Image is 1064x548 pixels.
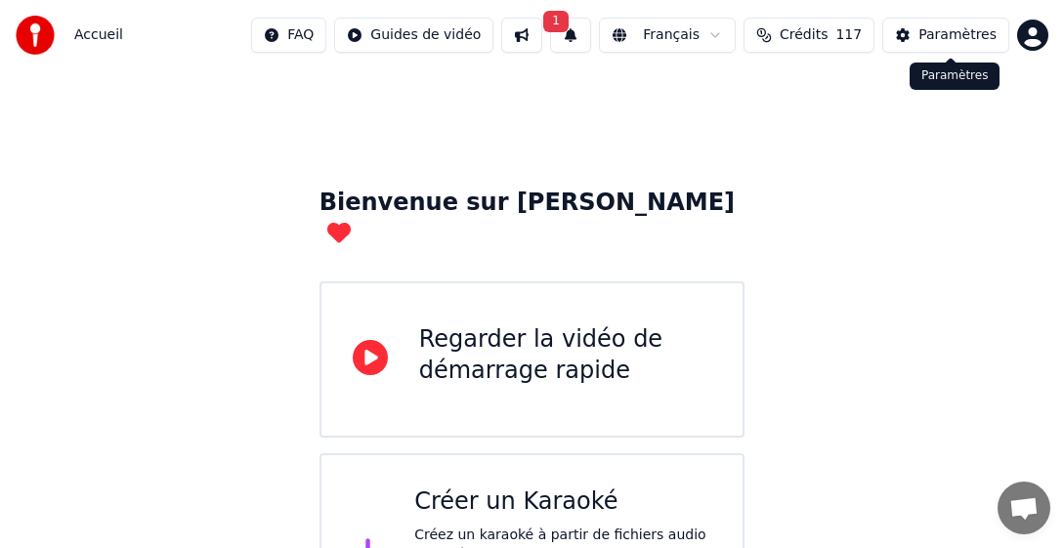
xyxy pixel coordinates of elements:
[319,188,745,250] div: Bienvenue sur [PERSON_NAME]
[74,25,123,45] nav: breadcrumb
[744,18,874,53] button: Crédits117
[918,25,997,45] div: Paramètres
[74,25,123,45] span: Accueil
[251,18,326,53] button: FAQ
[910,63,1000,90] div: Paramètres
[835,25,862,45] span: 117
[780,25,828,45] span: Crédits
[334,18,493,53] button: Guides de vidéo
[550,18,591,53] button: 1
[543,11,569,32] span: 1
[419,324,712,387] div: Regarder la vidéo de démarrage rapide
[16,16,55,55] img: youka
[998,482,1050,534] div: Ouvrir le chat
[882,18,1009,53] button: Paramètres
[414,486,711,518] div: Créer un Karaoké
